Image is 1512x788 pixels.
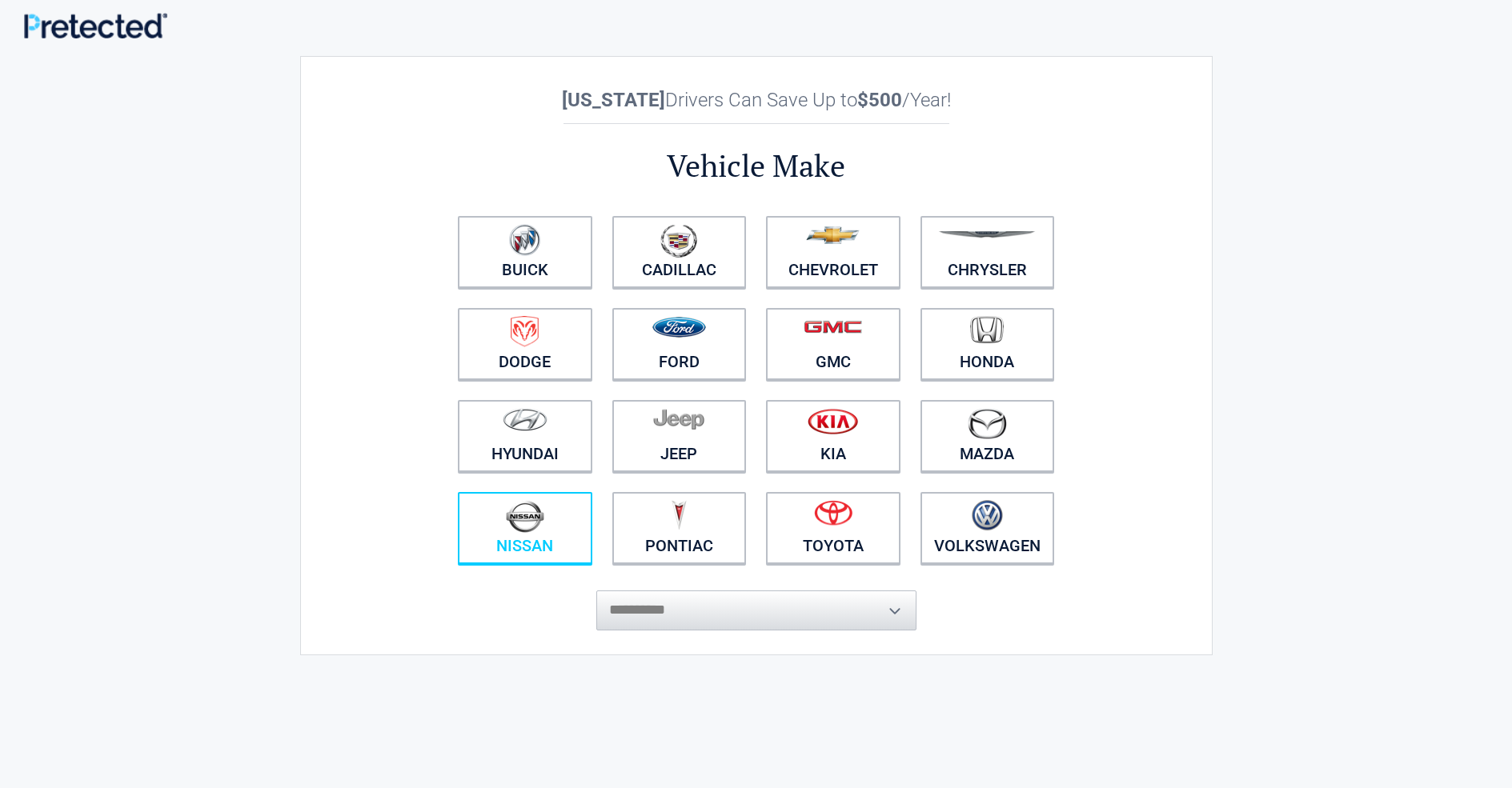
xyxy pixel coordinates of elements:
[562,89,665,111] b: [US_STATE]
[920,216,1055,288] a: Chrysler
[671,500,687,530] img: pontiac
[458,308,592,380] a: Dodge
[814,500,852,526] img: toyota
[458,216,592,288] a: Buick
[970,316,1004,344] img: honda
[808,408,858,434] img: kia
[766,308,900,380] a: GMC
[612,216,747,288] a: Cadillac
[458,400,592,472] a: Hyundai
[938,231,1036,238] img: chrysler
[612,492,747,564] a: Pontiac
[503,408,547,431] img: hyundai
[509,224,540,256] img: buick
[612,308,747,380] a: Ford
[766,492,900,564] a: Toyota
[511,316,539,347] img: dodge
[24,13,167,39] img: Main Logo
[660,224,697,258] img: cadillac
[766,400,900,472] a: Kia
[806,226,860,244] img: chevrolet
[458,492,592,564] a: Nissan
[857,89,902,111] b: $500
[653,408,704,430] img: jeep
[506,500,544,533] img: nissan
[804,320,862,334] img: gmc
[920,492,1055,564] a: Volkswagen
[972,500,1003,531] img: volkswagen
[612,400,747,472] a: Jeep
[448,89,1065,111] h2: Drivers Can Save Up to /Year
[967,408,1007,439] img: mazda
[920,308,1055,380] a: Honda
[448,146,1065,186] h2: Vehicle Make
[652,317,706,338] img: ford
[920,400,1055,472] a: Mazda
[766,216,900,288] a: Chevrolet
